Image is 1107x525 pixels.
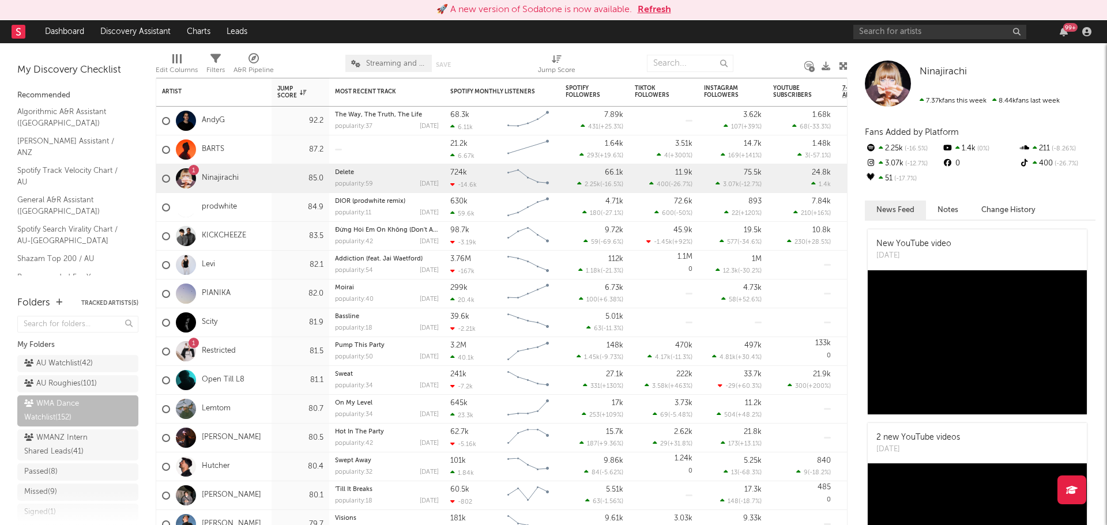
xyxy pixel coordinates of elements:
a: Passed(8) [17,463,138,481]
span: 1.45k [584,354,600,361]
span: 293 [587,153,598,159]
svg: Chart title [502,135,554,164]
div: 🚀 A new version of Sodatone is now available. [436,3,632,17]
span: 22 [732,210,739,217]
div: 40.1k [450,354,474,361]
div: 0 [942,156,1018,171]
span: +39 % [743,124,760,130]
div: 87.2 [277,143,323,157]
a: prodwhite [202,202,237,212]
div: 1.4k [942,141,1018,156]
div: [DATE] [420,354,439,360]
div: 45.9k [673,226,692,234]
div: ( ) [720,238,762,245]
div: Sweat [335,371,439,377]
a: Algorithmic A&R Assistant ([GEOGRAPHIC_DATA]) [17,105,127,129]
button: Notes [926,201,970,220]
div: ( ) [583,382,623,390]
span: 59 [591,239,598,245]
div: 0 [635,251,692,279]
span: -34.6 % [739,239,760,245]
div: 148k [607,342,623,349]
button: 99+ [1060,27,1068,36]
div: 497k [744,342,762,349]
span: 3 [805,153,808,159]
span: -33.3 % [809,124,829,130]
div: Jump Score [538,63,575,77]
div: popularity: 11 [335,210,371,216]
div: [DATE] [420,325,439,331]
div: 11.9k [675,169,692,176]
div: popularity: 42 [335,239,373,245]
svg: Chart title [502,308,554,337]
div: ( ) [581,123,623,130]
span: 63 [594,326,601,332]
span: +28.5 % [807,239,829,245]
a: Hot In The Party [335,429,384,435]
span: -1.45k [654,239,672,245]
div: 81.9 [277,316,323,330]
div: 72.6k [674,198,692,205]
svg: Chart title [502,222,554,251]
a: Ninajirachi [202,173,239,183]
div: Passed ( 8 ) [24,465,58,479]
div: 112k [608,255,623,263]
a: Charts [179,20,219,43]
div: The Way, The Truth, The Life [335,112,439,118]
div: ( ) [649,180,692,188]
div: ( ) [724,209,762,217]
span: -57.1 % [810,153,829,159]
span: 4.17k [655,354,671,361]
div: -7.2k [450,383,473,390]
div: 51 [865,171,942,186]
a: [PERSON_NAME] [202,490,261,500]
span: -30.2 % [740,268,760,274]
div: ( ) [721,152,762,159]
div: Delete [335,169,439,176]
a: Spotify Track Velocity Chart / AU [17,164,127,188]
div: Artist [162,88,248,95]
svg: Chart title [502,395,554,424]
a: AU Watchlist(42) [17,355,138,372]
div: ( ) [647,353,692,361]
div: Missed ( 9 ) [24,485,57,499]
svg: Chart title [502,164,554,193]
button: Tracked Artists(5) [81,300,138,306]
div: 1.48k [812,140,831,148]
a: Shazam Top 200 / AU [17,252,127,265]
div: AU Watchlist ( 42 ) [24,357,93,371]
div: popularity: 37 [335,123,372,130]
div: 6.67k [450,152,475,160]
div: Moirai [335,285,439,291]
a: Moirai [335,285,354,291]
div: 5.01k [605,313,623,320]
span: -16.5 % [903,146,928,152]
div: -14.6k [450,181,477,188]
div: [DATE] [420,267,439,274]
div: 3.51k [675,140,692,148]
a: Scity [202,318,217,327]
span: +300 % [670,153,691,159]
div: 211 [1019,141,1095,156]
span: +30.4 % [737,354,760,361]
div: -3.19k [450,239,476,246]
div: 10.8k [812,226,831,234]
div: 98.7k [450,226,469,234]
div: New YouTube video [876,238,951,250]
button: News Feed [865,201,926,220]
div: 39.6k [450,313,469,320]
span: 230 [795,239,805,245]
a: Spotify Search Virality Chart / AU-[GEOGRAPHIC_DATA] [17,223,127,247]
div: 21.9k [813,371,831,378]
div: 4.73k [743,284,762,292]
span: Ninajirachi [920,67,967,77]
div: ( ) [578,267,623,274]
div: 81.1 [277,373,323,387]
div: popularity: 50 [335,354,373,360]
div: YouTube Subscribers [773,85,814,99]
div: 82.0 [277,287,323,301]
div: 7.89k [604,111,623,119]
div: 893 [748,198,762,205]
div: 470k [675,342,692,349]
div: 66.1k [605,169,623,176]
